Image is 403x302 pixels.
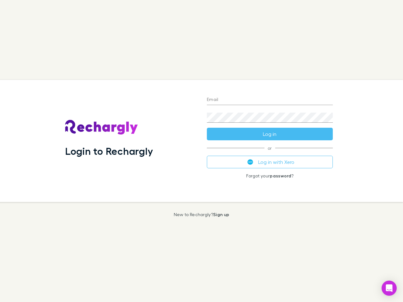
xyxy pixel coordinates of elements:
div: Open Intercom Messenger [382,281,397,296]
p: New to Rechargly? [174,212,230,217]
button: Log in [207,128,333,140]
a: Sign up [213,212,229,217]
a: password [270,173,291,178]
img: Xero's logo [247,159,253,165]
img: Rechargly's Logo [65,120,138,135]
button: Log in with Xero [207,156,333,168]
p: Forgot your ? [207,173,333,178]
h1: Login to Rechargly [65,145,153,157]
